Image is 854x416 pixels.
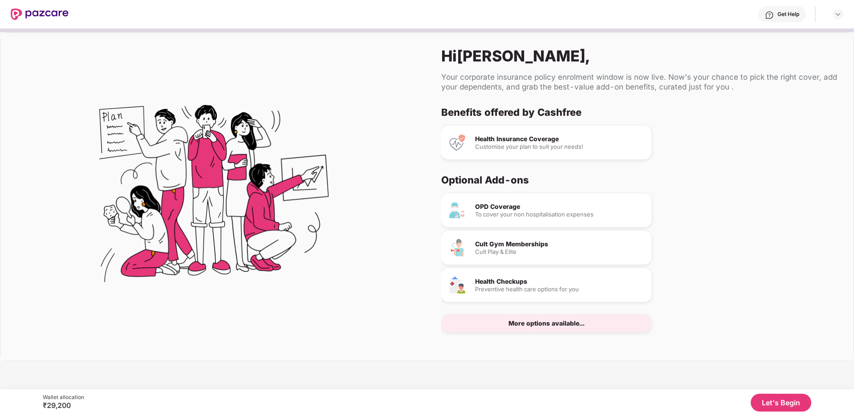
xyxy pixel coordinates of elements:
[43,401,84,410] div: ₹29,200
[99,82,329,311] img: Flex Benefits Illustration
[448,201,466,219] img: OPD Coverage
[475,249,644,255] div: Cult Play & Elite
[475,278,644,285] div: Health Checkups
[508,320,585,326] div: More options available...
[475,144,644,150] div: Customise your plan to suit your needs!
[777,11,799,18] div: Get Help
[441,47,839,65] div: Hi [PERSON_NAME] ,
[448,276,466,294] img: Health Checkups
[475,241,644,247] div: Cult Gym Memberships
[475,204,644,210] div: OPD Coverage
[448,134,466,151] img: Health Insurance Coverage
[765,11,774,20] img: svg+xml;base64,PHN2ZyBpZD0iSGVscC0zMngzMiIgeG1sbnM9Imh0dHA6Ly93d3cudzMub3JnLzIwMDAvc3ZnIiB3aWR0aD...
[751,394,811,412] button: Let's Begin
[475,286,644,292] div: Preventive health care options for you
[11,8,69,20] img: New Pazcare Logo
[475,136,644,142] div: Health Insurance Coverage
[475,212,644,217] div: To cover your non hospitalisation expenses
[441,174,832,186] div: Optional Add-ons
[448,239,466,257] img: Cult Gym Memberships
[834,11,842,18] img: svg+xml;base64,PHN2ZyBpZD0iRHJvcGRvd24tMzJ4MzIiIHhtbG5zPSJodHRwOi8vd3d3LnczLm9yZy8yMDAwL3N2ZyIgd2...
[43,394,84,401] div: Wallet allocation
[441,106,832,118] div: Benefits offered by Cashfree
[441,72,839,92] div: Your corporate insurance policy enrolment window is now live. Now's your chance to pick the right...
